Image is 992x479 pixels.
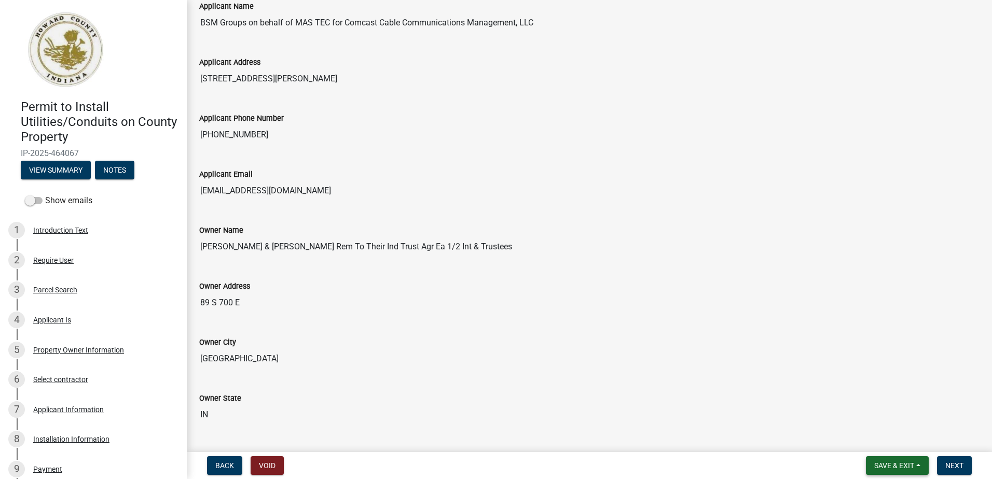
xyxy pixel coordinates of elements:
[8,252,25,269] div: 2
[945,461,963,470] span: Next
[199,339,236,346] label: Owner City
[25,194,92,207] label: Show emails
[8,312,25,328] div: 4
[21,11,109,89] img: Howard County, Indiana
[33,316,71,323] div: Applicant Is
[199,395,241,402] label: Owner State
[21,161,91,179] button: View Summary
[215,461,234,470] span: Back
[33,346,124,354] div: Property Owner Information
[8,461,25,477] div: 9
[95,161,134,179] button: Notes
[199,115,284,122] label: Applicant Phone Number
[866,456,929,475] button: Save & Exit
[8,342,25,358] div: 5
[199,59,260,66] label: Applicant Address
[199,3,254,10] label: Applicant Name
[199,283,250,290] label: Owner Address
[21,167,91,175] wm-modal-confirm: Summary
[33,286,77,293] div: Parcel Search
[199,171,253,178] label: Applicant Email
[874,461,914,470] span: Save & Exit
[8,401,25,418] div: 7
[8,222,25,238] div: 1
[207,456,242,475] button: Back
[937,456,972,475] button: Next
[33,257,74,264] div: Require User
[21,100,178,144] h4: Permit to Install Utilities/Conduits on County Property
[33,227,88,234] div: Introduction Text
[95,167,134,175] wm-modal-confirm: Notes
[33,435,109,443] div: Installation Information
[199,227,243,234] label: Owner Name
[8,371,25,388] div: 6
[8,281,25,298] div: 3
[33,466,62,473] div: Payment
[8,431,25,447] div: 8
[251,456,284,475] button: Void
[33,376,88,383] div: Select contractor
[21,148,166,158] span: IP-2025-464067
[33,406,104,413] div: Applicant Information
